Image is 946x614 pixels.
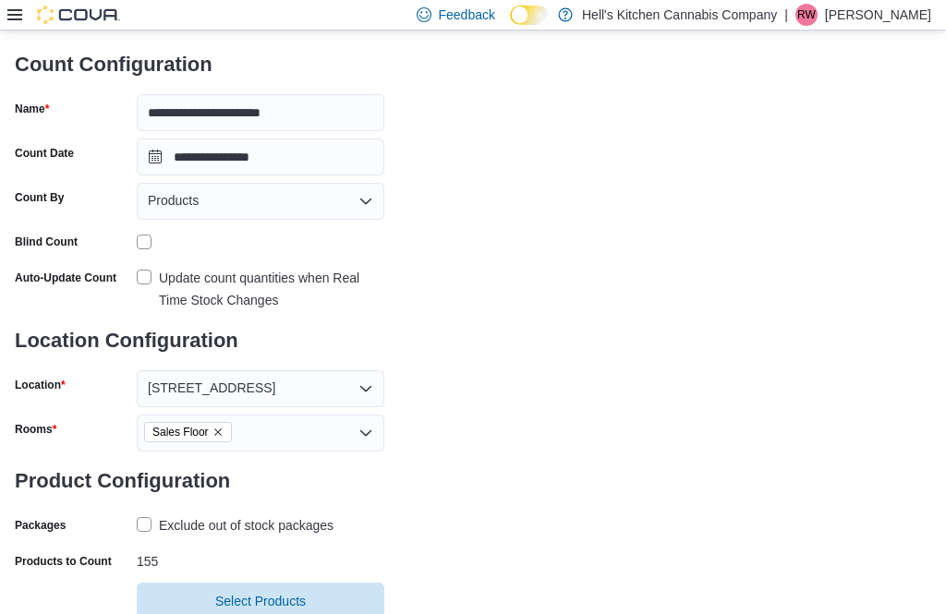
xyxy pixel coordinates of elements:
button: Open list of options [358,426,373,440]
p: | [784,4,788,26]
div: Update count quantities when Real Time Stock Changes [159,267,384,311]
label: Count By [15,190,64,205]
h3: Count Configuration [15,35,384,94]
span: Sales Floor [144,422,232,442]
button: Open list of options [358,194,373,209]
button: Remove Sales Floor from selection in this group [212,427,224,438]
span: Select Products [215,592,306,610]
span: RW [797,4,816,26]
div: Exclude out of stock packages [159,514,334,536]
label: Count Date [15,146,74,161]
input: Dark Mode [510,6,549,25]
span: Sales Floor [152,423,209,441]
div: Roderic Webb [795,4,818,26]
label: Rooms [15,422,56,437]
span: Dark Mode [510,25,511,26]
div: 155 [137,547,384,569]
h3: Location Configuration [15,311,384,370]
span: [STREET_ADDRESS] [148,377,275,399]
label: Location [15,378,66,392]
button: Open list of options [358,381,373,396]
p: Hell's Kitchen Cannabis Company [582,4,777,26]
label: Auto-Update Count [15,271,116,285]
img: Cova [37,6,120,24]
span: Feedback [439,6,495,24]
label: Name [15,102,49,116]
span: Products [148,189,199,211]
input: Press the down key to open a popover containing a calendar. [137,138,384,175]
h3: Product Configuration [15,451,384,511]
label: Packages [15,518,66,533]
label: Products to Count [15,554,112,569]
div: Blind Count [15,235,78,249]
p: [PERSON_NAME] [825,4,931,26]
